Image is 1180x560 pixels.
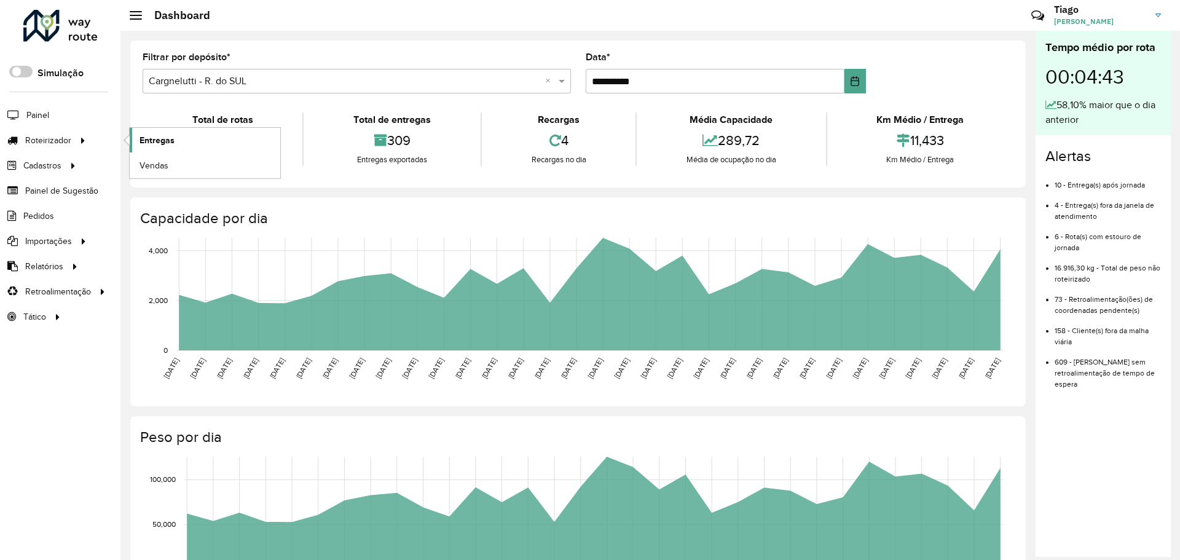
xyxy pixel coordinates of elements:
div: Total de rotas [146,112,299,127]
span: Clear all [545,74,556,89]
div: Entregas exportadas [307,154,477,166]
li: 158 - Cliente(s) fora da malha viária [1055,316,1161,347]
div: 289,72 [640,127,822,154]
h3: Tiago [1054,4,1146,15]
text: [DATE] [718,357,736,380]
div: 4 [485,127,632,154]
h4: Alertas [1045,148,1161,165]
li: 4 - Entrega(s) fora da janela de atendimento [1055,191,1161,222]
text: [DATE] [506,357,524,380]
span: Vendas [140,159,168,172]
text: [DATE] [798,357,816,380]
text: [DATE] [930,357,948,380]
span: Entregas [140,134,175,147]
text: [DATE] [586,357,604,380]
span: [PERSON_NAME] [1054,16,1146,27]
text: [DATE] [189,357,206,380]
span: Retroalimentação [25,285,91,298]
label: Simulação [37,66,84,81]
div: Média Capacidade [640,112,822,127]
div: 58,10% maior que o dia anterior [1045,98,1161,127]
text: 100,000 [150,476,176,484]
div: Recargas [485,112,632,127]
h2: Dashboard [142,9,210,22]
a: Entregas [130,128,280,152]
text: [DATE] [666,357,683,380]
text: [DATE] [162,357,180,380]
text: [DATE] [904,357,922,380]
text: [DATE] [348,357,366,380]
li: 10 - Entrega(s) após jornada [1055,170,1161,191]
div: Recargas no dia [485,154,632,166]
text: [DATE] [268,357,286,380]
button: Choose Date [844,69,866,93]
text: [DATE] [533,357,551,380]
text: [DATE] [957,357,975,380]
text: [DATE] [692,357,710,380]
span: Pedidos [23,210,54,223]
span: Roteirizador [25,134,71,147]
text: [DATE] [215,357,233,380]
div: Km Médio / Entrega [830,154,1010,166]
div: Média de ocupação no dia [640,154,822,166]
li: 609 - [PERSON_NAME] sem retroalimentação de tempo de espera [1055,347,1161,390]
a: Contato Rápido [1025,2,1051,29]
span: Relatórios [25,260,63,273]
text: [DATE] [480,357,498,380]
text: [DATE] [613,357,631,380]
li: 6 - Rota(s) com estouro de jornada [1055,222,1161,253]
li: 73 - Retroalimentação(ões) de coordenadas pendente(s) [1055,285,1161,316]
span: Cadastros [23,159,61,172]
text: [DATE] [639,357,657,380]
text: [DATE] [559,357,577,380]
text: 0 [163,346,168,354]
text: [DATE] [401,357,419,380]
text: [DATE] [294,357,312,380]
div: 309 [307,127,477,154]
span: Tático [23,310,46,323]
span: Importações [25,235,72,248]
h4: Capacidade por dia [140,210,1013,227]
div: Km Médio / Entrega [830,112,1010,127]
text: [DATE] [374,357,392,380]
text: [DATE] [427,357,445,380]
div: 00:04:43 [1045,56,1161,98]
text: [DATE] [242,357,259,380]
text: [DATE] [454,357,471,380]
div: Total de entregas [307,112,477,127]
text: 2,000 [149,296,168,304]
div: Tempo médio por rota [1045,39,1161,56]
text: [DATE] [771,357,789,380]
label: Filtrar por depósito [143,50,230,65]
text: 4,000 [149,246,168,254]
a: Vendas [130,153,280,178]
label: Data [586,50,610,65]
text: [DATE] [825,357,843,380]
li: 16.916,30 kg - Total de peso não roteirizado [1055,253,1161,285]
h4: Peso por dia [140,428,1013,446]
text: 50,000 [152,520,176,528]
span: Painel [26,109,49,122]
span: Painel de Sugestão [25,184,98,197]
text: [DATE] [851,357,869,380]
text: [DATE] [745,357,763,380]
text: [DATE] [983,357,1001,380]
text: [DATE] [878,357,895,380]
text: [DATE] [321,357,339,380]
div: 11,433 [830,127,1010,154]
